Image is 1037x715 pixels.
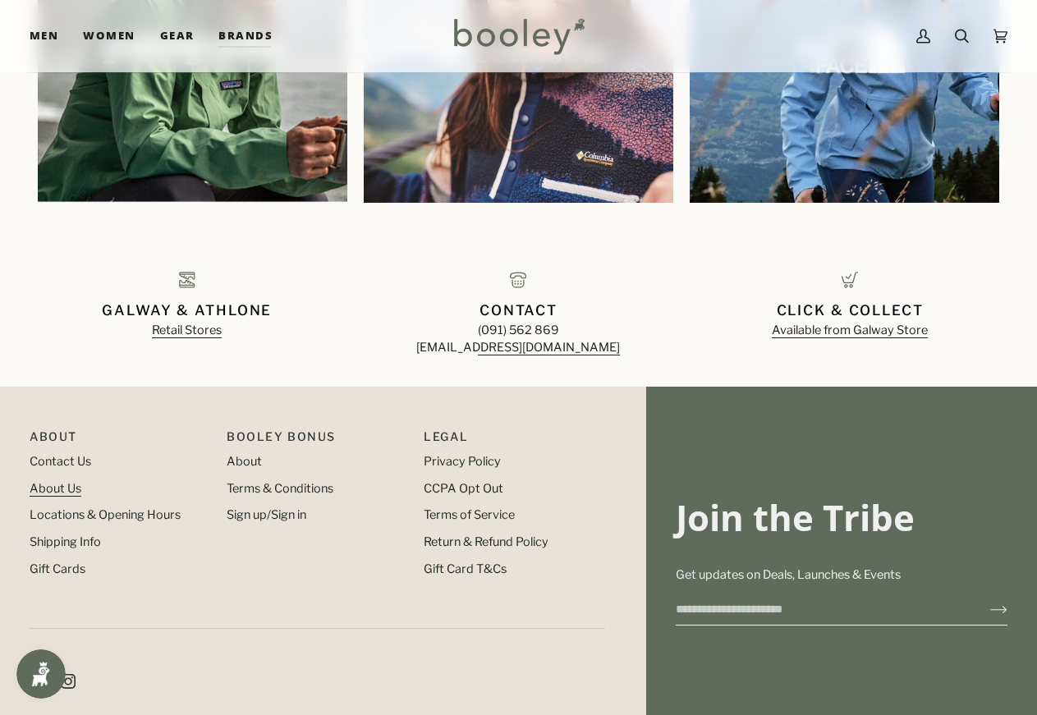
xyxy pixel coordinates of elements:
span: Women [83,28,135,44]
a: Gift Card T&Cs [424,561,507,576]
a: Contact Us [30,454,91,469]
p: Pipeline_Footer Main [30,428,210,453]
a: Gift Cards [30,561,85,576]
a: (091) 562 869[EMAIL_ADDRESS][DOMAIN_NAME] [416,323,620,355]
button: Join [964,597,1007,623]
a: About [227,454,262,469]
span: Brands [218,28,273,44]
a: Available from Galway Store [772,323,928,337]
a: Locations & Opening Hours [30,507,181,522]
input: your-email@example.com [676,594,964,625]
a: CCPA Opt Out [424,481,503,496]
p: Get updates on Deals, Launches & Events [676,566,1007,584]
a: About Us [30,481,81,496]
p: Pipeline_Footer Sub [424,428,604,453]
h3: Join the Tribe [676,495,1007,540]
p: Contact [361,300,677,322]
iframe: Button to open loyalty program pop-up [16,649,66,699]
img: Booley [447,12,590,60]
a: Return & Refund Policy [424,534,548,549]
p: Galway & Athlone [30,300,345,322]
p: Click & Collect [692,300,1007,322]
a: Terms of Service [424,507,515,522]
p: Booley Bonus [227,428,407,453]
span: Gear [160,28,195,44]
a: Sign up/Sign in [227,507,306,522]
a: Terms & Conditions [227,481,333,496]
a: Retail Stores [152,323,222,337]
span: Men [30,28,58,44]
a: Privacy Policy [424,454,501,469]
a: Shipping Info [30,534,101,549]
